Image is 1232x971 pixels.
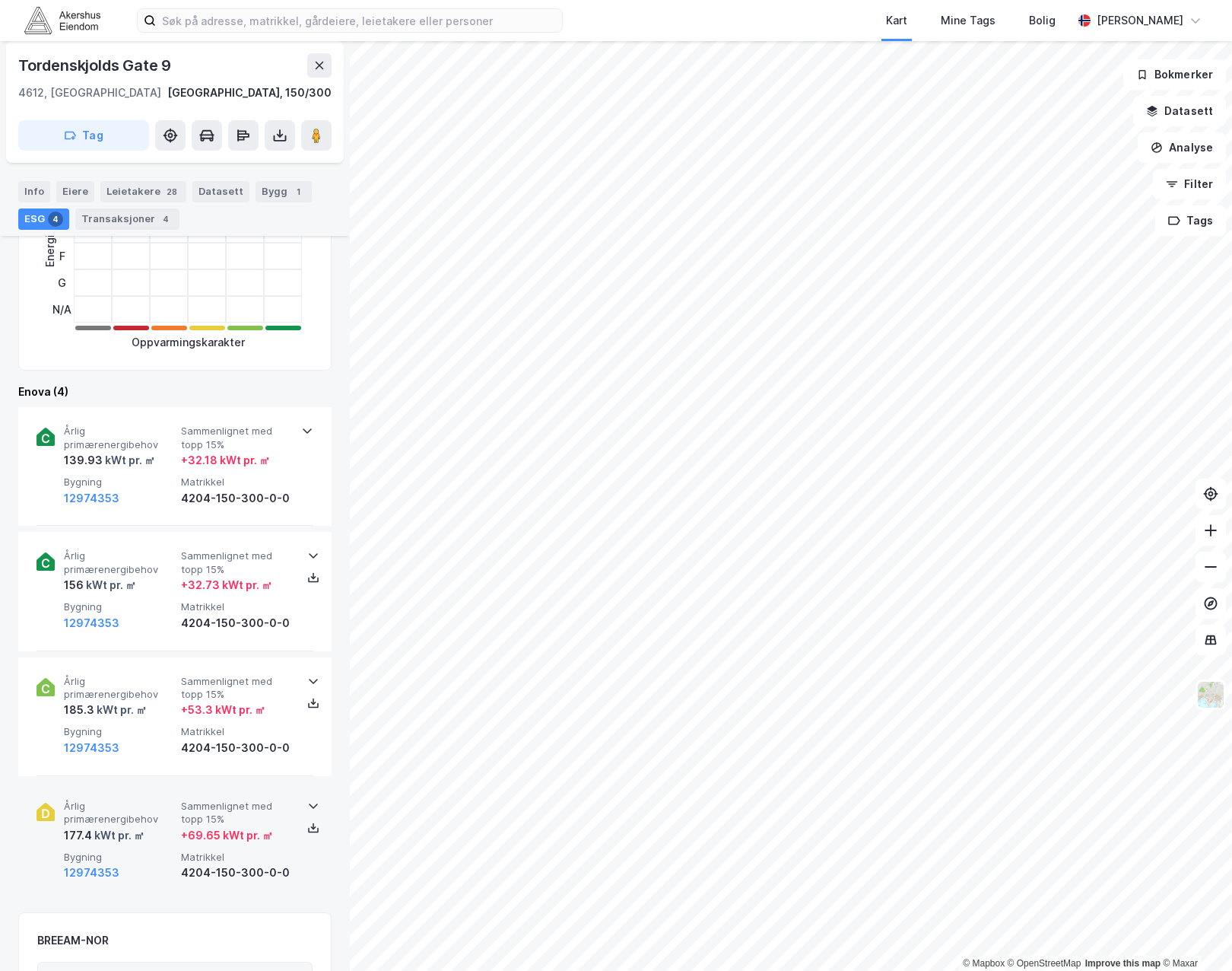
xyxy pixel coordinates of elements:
[192,181,249,202] div: Datasett
[64,864,119,882] button: 12974353
[64,549,175,576] span: Årlig primærenergibehov
[181,425,292,451] span: Sammenlignet med topp 15%
[181,739,292,757] div: 4204-150-300-0-0
[158,212,173,227] div: 4
[181,725,292,738] span: Matrikkel
[181,614,292,632] div: 4204-150-300-0-0
[18,383,332,401] div: Enova (4)
[52,243,71,269] div: F
[18,181,50,202] div: Info
[18,53,174,78] div: Tordenskjolds Gate 9
[941,11,995,30] div: Mine Tags
[181,576,272,594] div: + 32.73 kWt pr. ㎡
[181,864,292,882] div: 4204-150-300-0-0
[181,489,292,508] div: 4204-150-300-0-0
[181,701,265,719] div: + 53.3 kWt pr. ㎡
[64,675,175,702] span: Årlig primærenergibehov
[92,826,144,845] div: kWt pr. ㎡
[181,826,273,845] div: + 69.65 kWt pr. ㎡
[64,826,144,845] div: 177.4
[181,476,292,489] span: Matrikkel
[48,212,63,227] div: 4
[963,958,1005,969] a: Mapbox
[64,425,175,451] span: Årlig primærenergibehov
[75,209,179,230] div: Transaksjoner
[64,614,119,632] button: 12974353
[164,184,180,199] div: 28
[64,576,136,594] div: 156
[1029,11,1056,30] div: Bolig
[64,476,175,489] span: Bygning
[64,600,175,613] span: Bygning
[181,600,292,613] span: Matrikkel
[1097,11,1183,30] div: [PERSON_NAME]
[1156,898,1232,971] iframe: Chat Widget
[1008,958,1081,969] a: OpenStreetMap
[64,739,119,757] button: 12974353
[18,84,161,102] div: 4612, [GEOGRAPHIC_DATA]
[64,451,155,470] div: 139.93
[84,576,136,594] div: kWt pr. ㎡
[1138,132,1226,163] button: Analyse
[1156,898,1232,971] div: Kontrollprogram for chat
[1153,169,1226,199] button: Filter
[886,11,907,30] div: Kart
[64,489,119,508] button: 12974353
[64,800,175,826] span: Årlig primærenergibehov
[64,701,147,719] div: 185.3
[1133,96,1226,126] button: Datasett
[291,184,306,199] div: 1
[256,181,312,202] div: Bygg
[52,269,71,296] div: G
[181,549,292,576] span: Sammenlignet med topp 15%
[181,851,292,864] span: Matrikkel
[181,675,292,702] span: Sammenlignet med topp 15%
[1085,958,1161,969] a: Improve this map
[1196,680,1225,709] img: Z
[103,451,155,470] div: kWt pr. ㎡
[64,851,175,864] span: Bygning
[100,181,186,202] div: Leietakere
[24,7,100,33] img: akershus-eiendom-logo.9091f326c980b4bce74ccdd9f866810c.svg
[1123,59,1226,90] button: Bokmerker
[52,296,71,323] div: N/A
[1155,205,1226,236] button: Tags
[181,800,292,826] span: Sammenlignet med topp 15%
[18,209,69,230] div: ESG
[37,931,109,950] div: BREEAM-NOR
[156,9,562,32] input: Søk på adresse, matrikkel, gårdeiere, leietakere eller personer
[64,725,175,738] span: Bygning
[181,451,270,470] div: + 32.18 kWt pr. ㎡
[94,701,147,719] div: kWt pr. ㎡
[132,333,245,352] div: Oppvarmingskarakter
[18,120,149,151] button: Tag
[56,181,94,202] div: Eiere
[167,84,332,102] div: [GEOGRAPHIC_DATA], 150/300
